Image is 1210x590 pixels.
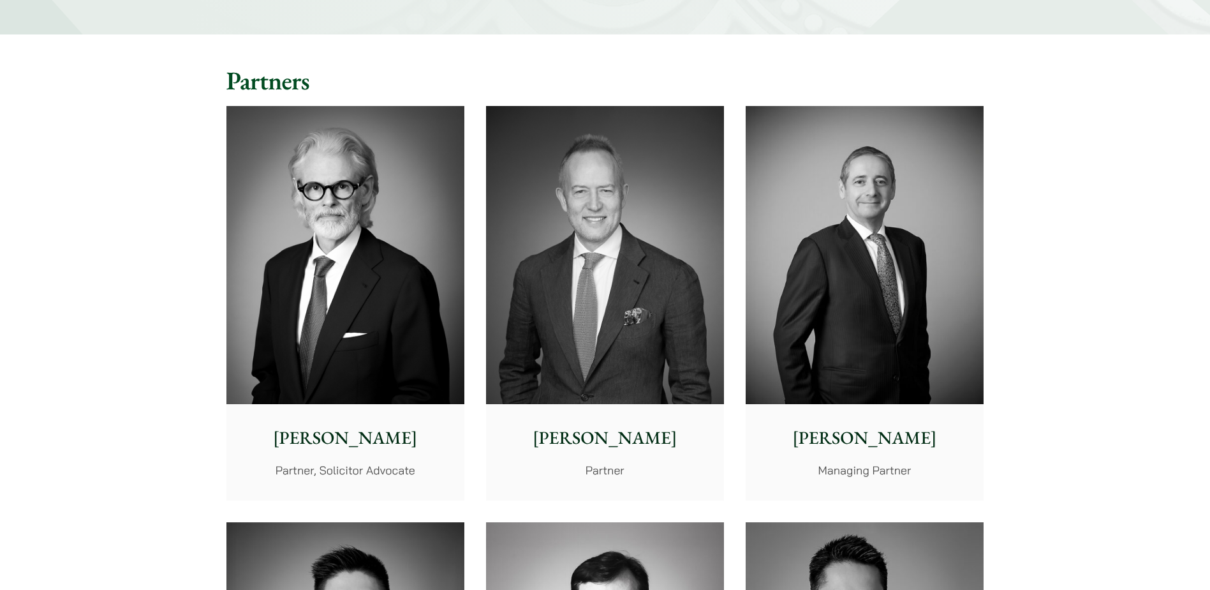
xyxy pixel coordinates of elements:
p: Partner [496,462,714,479]
a: [PERSON_NAME] Managing Partner [746,106,984,501]
a: [PERSON_NAME] Partner [486,106,724,501]
a: [PERSON_NAME] Partner, Solicitor Advocate [226,106,464,501]
p: Partner, Solicitor Advocate [237,462,454,479]
h2: Partners [226,65,984,96]
p: [PERSON_NAME] [237,425,454,451]
p: [PERSON_NAME] [756,425,973,451]
p: [PERSON_NAME] [496,425,714,451]
p: Managing Partner [756,462,973,479]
